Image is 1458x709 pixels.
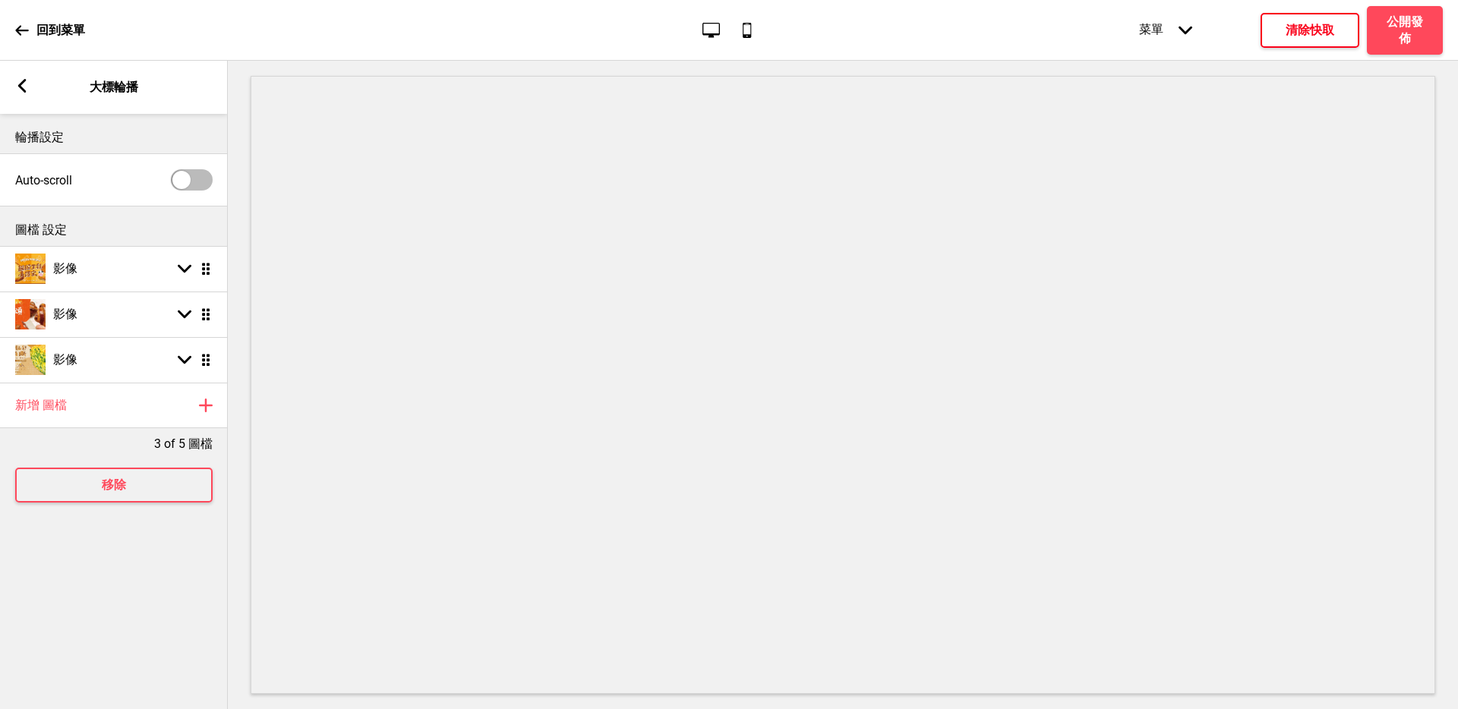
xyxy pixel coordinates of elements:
[1382,14,1428,47] h4: 公開發佈
[154,436,213,452] p: 3 of 5 圖檔
[1367,6,1443,55] button: 公開發佈
[36,22,85,39] p: 回到菜單
[1261,13,1359,48] button: 清除快取
[15,222,213,238] p: 圖檔 設定
[1286,22,1334,39] h4: 清除快取
[15,397,67,414] h4: 新增 圖檔
[53,306,77,323] h4: 影像
[15,468,213,503] button: 移除
[15,10,85,51] a: 回到菜單
[53,260,77,277] h4: 影像
[102,477,126,493] h4: 移除
[53,351,77,368] h4: 影像
[15,173,72,187] label: Auto-scroll
[1124,7,1207,53] div: 菜單
[15,129,213,146] p: 輪播設定
[90,79,138,96] p: 大標輪播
